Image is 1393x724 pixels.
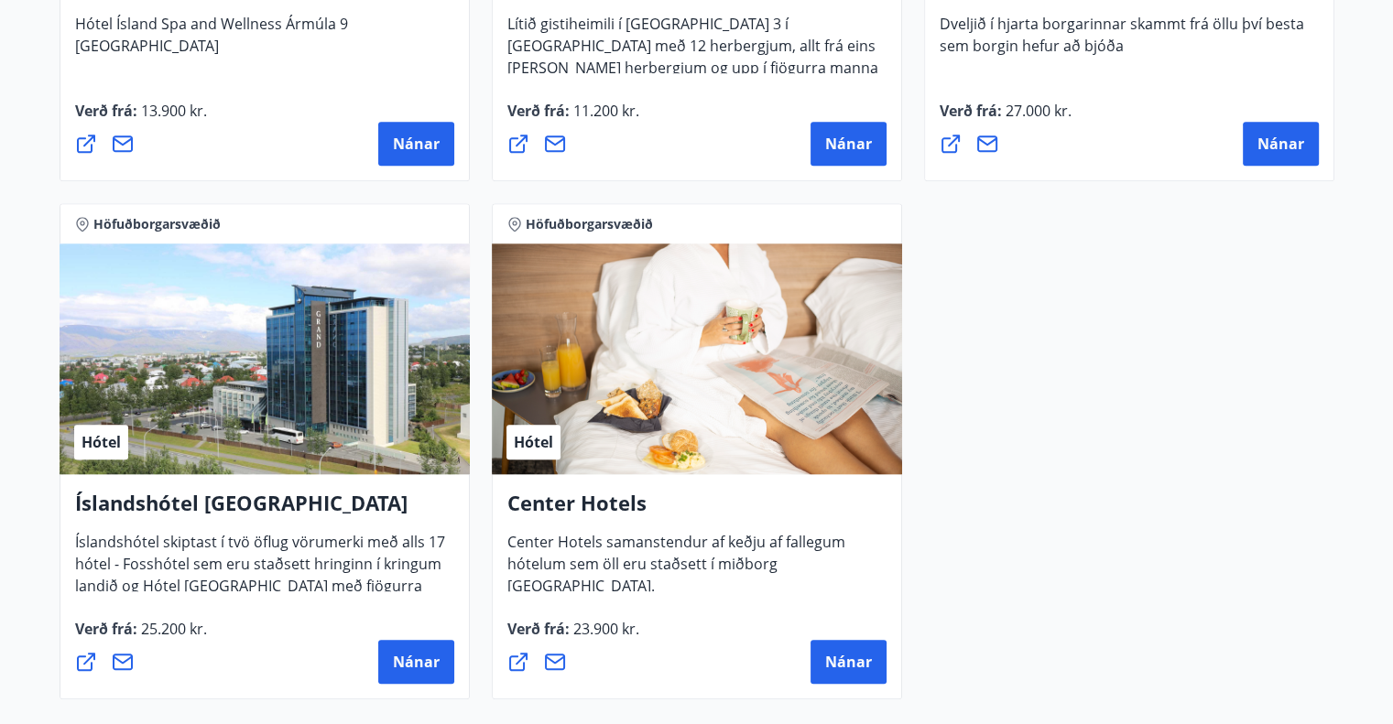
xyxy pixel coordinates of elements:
[82,432,121,452] span: Hótel
[811,640,887,684] button: Nánar
[514,432,553,452] span: Hótel
[75,619,207,654] span: Verð frá :
[1002,101,1072,121] span: 27.000 kr.
[570,101,639,121] span: 11.200 kr.
[507,14,878,114] span: Lítið gistiheimili í [GEOGRAPHIC_DATA] 3 í [GEOGRAPHIC_DATA] með 12 herbergjum, allt frá eins [PE...
[75,489,454,531] h4: Íslandshótel [GEOGRAPHIC_DATA]
[93,215,221,233] span: Höfuðborgarsvæðið
[507,101,639,135] span: Verð frá :
[825,134,872,154] span: Nánar
[570,619,639,639] span: 23.900 kr.
[137,101,207,121] span: 13.900 kr.
[507,619,639,654] span: Verð frá :
[1243,122,1319,166] button: Nánar
[1257,134,1304,154] span: Nánar
[75,532,445,632] span: Íslandshótel skiptast í tvö öflug vörumerki með alls 17 hótel - Fosshótel sem eru staðsett hringi...
[507,532,845,611] span: Center Hotels samanstendur af keðju af fallegum hótelum sem öll eru staðsett í miðborg [GEOGRAPHI...
[75,101,207,135] span: Verð frá :
[393,134,440,154] span: Nánar
[378,640,454,684] button: Nánar
[507,489,887,531] h4: Center Hotels
[940,101,1072,135] span: Verð frá :
[940,14,1304,70] span: Dveljið í hjarta borgarinnar skammt frá öllu því besta sem borgin hefur að bjóða
[393,652,440,672] span: Nánar
[378,122,454,166] button: Nánar
[811,122,887,166] button: Nánar
[75,14,348,70] span: Hótel Ísland Spa and Wellness Ármúla 9 [GEOGRAPHIC_DATA]
[825,652,872,672] span: Nánar
[137,619,207,639] span: 25.200 kr.
[526,215,653,233] span: Höfuðborgarsvæðið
